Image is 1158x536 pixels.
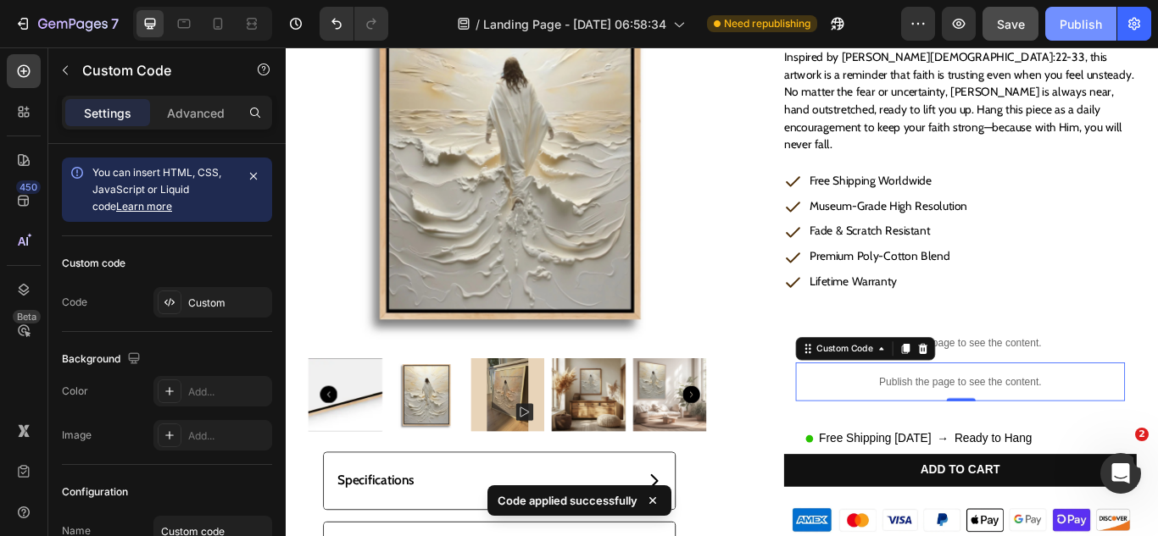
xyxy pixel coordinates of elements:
[320,7,388,41] div: Undo/Redo
[84,104,131,122] p: Settings
[62,384,88,399] div: Color
[62,348,144,371] div: Background
[610,265,712,281] span: Lifetime Warranty
[594,336,978,354] p: Publish the page to see the content.
[82,60,226,80] p: Custom Code
[62,295,87,310] div: Code
[740,484,833,502] div: Add to cart
[1045,7,1116,41] button: Publish
[92,166,221,213] span: You can insert HTML, CSS, JavaScript or Liquid code
[188,428,268,444] div: Add...
[483,15,666,33] span: Landing Page - [DATE] 06:58:34
[997,17,1025,31] span: Save
[610,144,794,169] p: Free Shipping Worldwide
[188,384,268,400] div: Add...
[581,474,992,512] button: Add to cart
[13,310,41,323] div: Beta
[111,14,119,34] p: 7
[62,256,125,271] div: Custom code
[594,381,978,399] p: Publish the page to see the content.
[16,180,41,194] div: 450
[7,7,126,41] button: 7
[621,446,870,467] p: Free Shipping [DATE] Ready to Hang
[116,200,172,213] a: Learn more
[1135,428,1149,441] span: 2
[62,428,92,443] div: Image
[188,296,268,311] div: Custom
[286,47,1158,536] iframe: Design area
[581,3,988,121] span: Inspired by [PERSON_NAME][DEMOGRAPHIC_DATA]:22-33, this artwork is a reminder that faith is trust...
[724,16,810,31] span: Need republishing
[60,495,150,514] span: Specifications
[1060,15,1102,33] div: Publish
[615,344,688,359] div: Custom Code
[167,104,225,122] p: Advanced
[610,177,794,193] span: Museum-Grade High Resolution
[476,15,480,33] span: /
[610,206,751,222] span: Fade & Scratch Resistant
[759,449,772,463] span: →
[983,7,1038,41] button: Save
[610,235,774,251] span: Premium Poly-Cotton Blend
[498,492,637,509] p: Code applied successfully
[62,484,128,500] div: Configuration
[462,395,482,415] button: Carousel Next Arrow
[1100,453,1141,494] iframe: Intercom live chat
